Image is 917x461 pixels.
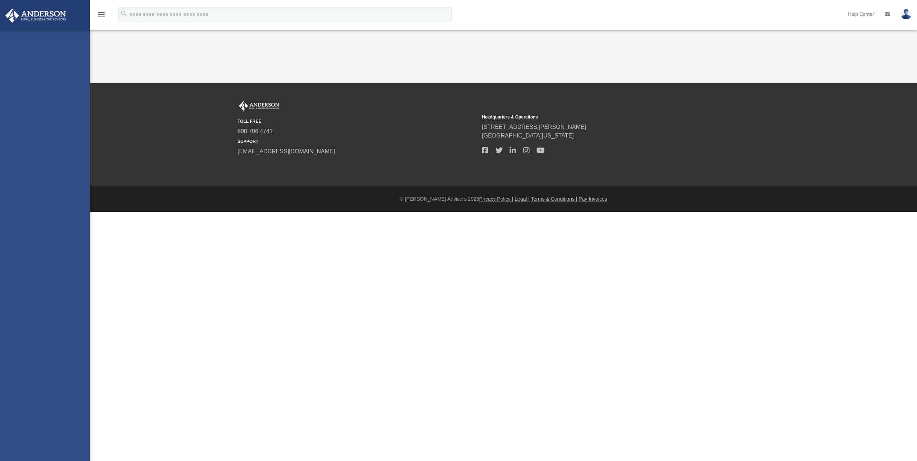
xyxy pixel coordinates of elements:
[238,118,477,125] small: TOLL FREE
[901,9,912,19] img: User Pic
[97,10,106,19] i: menu
[3,9,68,23] img: Anderson Advisors Platinum Portal
[482,114,721,120] small: Headquarters & Operations
[97,14,106,19] a: menu
[238,138,477,145] small: SUPPORT
[90,195,917,203] div: © [PERSON_NAME] Advisors 2025
[531,196,577,202] a: Terms & Conditions |
[579,196,607,202] a: Pay Invoices
[482,132,574,139] a: [GEOGRAPHIC_DATA][US_STATE]
[120,10,128,18] i: search
[479,196,513,202] a: Privacy Policy |
[238,148,335,154] a: [EMAIL_ADDRESS][DOMAIN_NAME]
[238,101,281,111] img: Anderson Advisors Platinum Portal
[482,124,586,130] a: [STREET_ADDRESS][PERSON_NAME]
[238,128,273,134] a: 800.706.4741
[515,196,530,202] a: Legal |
